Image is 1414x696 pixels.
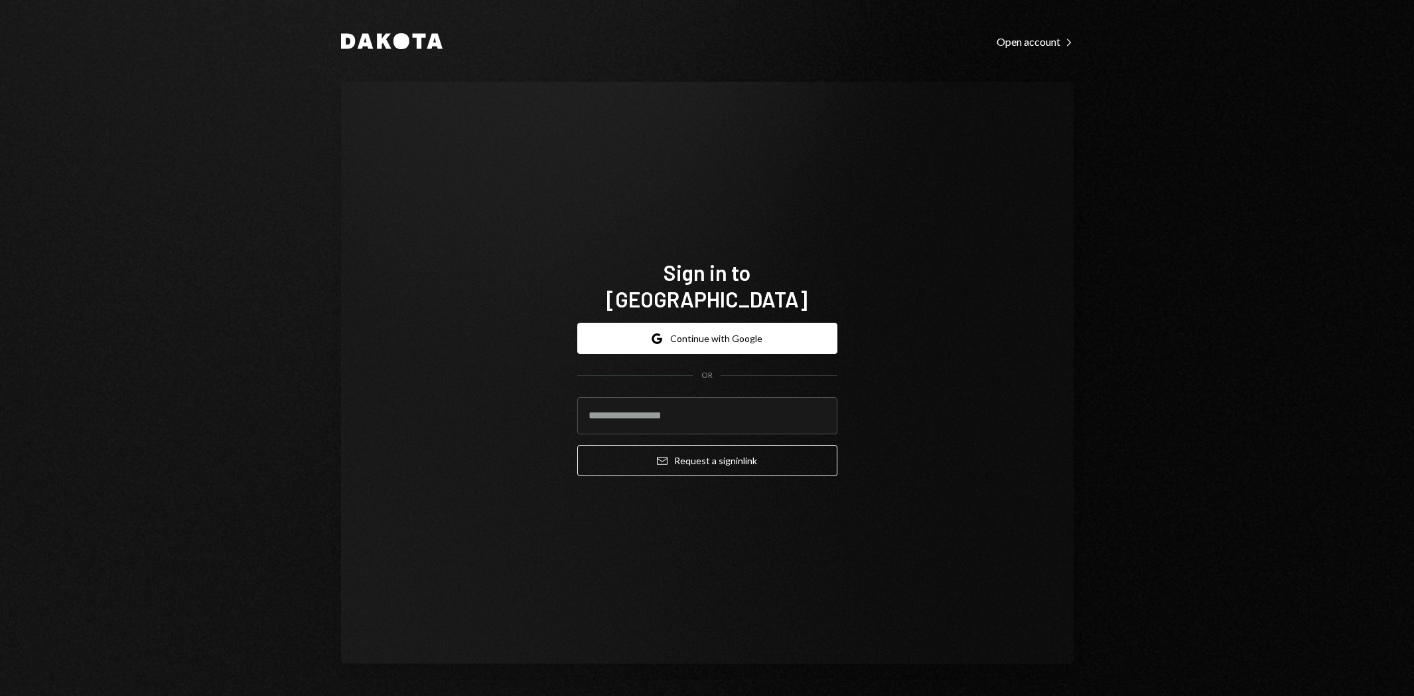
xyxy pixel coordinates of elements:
button: Continue with Google [577,323,837,354]
div: Open account [997,35,1074,48]
div: OR [701,370,713,381]
button: Request a signinlink [577,445,837,476]
h1: Sign in to [GEOGRAPHIC_DATA] [577,259,837,312]
a: Open account [997,34,1074,48]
